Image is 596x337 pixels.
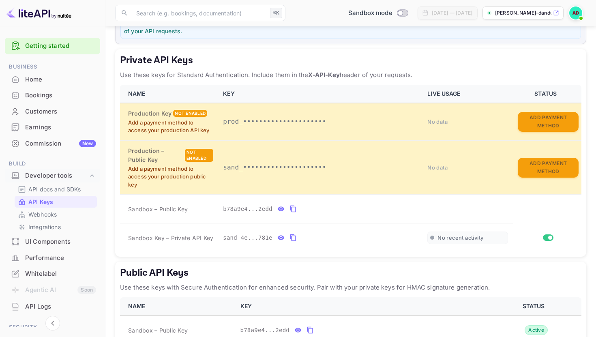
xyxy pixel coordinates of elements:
a: API Keys [18,197,94,206]
a: Performance [5,250,100,265]
h5: Public API Keys [120,266,581,279]
img: LiteAPI logo [6,6,71,19]
div: Customers [25,107,96,116]
th: STATUS [489,297,581,316]
div: Performance [25,253,96,263]
div: Customers [5,104,100,120]
div: Performance [5,250,100,266]
a: UI Components [5,234,100,249]
a: Home [5,72,100,87]
p: [PERSON_NAME]-dandup... [495,9,551,17]
th: STATUS [513,85,581,103]
span: No recent activity [437,234,483,241]
div: [DATE] — [DATE] [432,9,472,17]
p: Add a payment method to access your production public key [128,165,213,189]
a: Customers [5,104,100,119]
div: Developer tools [25,171,88,180]
span: Security [5,323,100,332]
a: Add Payment Method [518,118,579,124]
span: Sandbox – Public Key [128,326,188,335]
p: Integrations [28,223,61,231]
span: Sandbox Key – Private API Key [128,234,213,241]
th: KEY [218,85,422,103]
div: Active [525,325,548,335]
button: Add Payment Method [518,112,579,132]
div: Whitelabel [5,266,100,282]
a: Earnings [5,120,100,135]
p: API docs and SDKs [28,185,81,193]
div: Whitelabel [25,269,96,279]
span: sand_4e...781e [223,234,272,242]
div: Home [5,72,100,88]
div: Bookings [25,91,96,100]
p: API Keys [28,197,53,206]
div: Switch to Production mode [345,9,411,18]
div: UI Components [25,237,96,247]
div: ⌘K [270,8,282,18]
button: Collapse navigation [45,316,60,331]
th: NAME [120,297,236,316]
a: Whitelabel [5,266,100,281]
th: NAME [120,85,218,103]
h6: Production – Public Key [128,146,183,164]
div: Developer tools [5,169,100,183]
a: Integrations [18,223,94,231]
div: Earnings [25,123,96,132]
a: Webhooks [18,210,94,219]
a: Getting started [25,41,96,51]
div: New [79,140,96,147]
strong: X-API-Key [308,71,339,79]
p: Use these keys for Standard Authentication. Include them in the header of your requests. [120,70,581,80]
p: 💡 Start with Standard Authentication as it's simpler to implement. You only need to add your priv... [124,18,577,35]
span: Build [5,159,100,168]
th: LIVE USAGE [422,85,513,103]
a: Bookings [5,88,100,103]
a: API docs and SDKs [18,185,94,193]
span: b78a9e4...2edd [240,326,290,335]
a: API Logs [5,299,100,314]
div: Getting started [5,38,100,54]
div: Webhooks [15,208,97,220]
div: API Logs [25,302,96,311]
span: No data [427,164,448,171]
span: b78a9e4...2edd [223,205,272,213]
span: Sandbox mode [348,9,392,18]
span: Business [5,62,100,71]
a: CommissionNew [5,136,100,151]
span: No data [427,118,448,125]
p: Use these keys with Secure Authentication for enhanced security. Pair with your private keys for ... [120,283,581,292]
th: KEY [236,297,489,316]
span: Sandbox – Public Key [128,205,188,213]
button: Add Payment Method [518,158,579,178]
div: CommissionNew [5,136,100,152]
p: Webhooks [28,210,57,219]
p: sand_••••••••••••••••••••• [223,163,418,172]
div: Not enabled [173,110,207,117]
div: Home [25,75,96,84]
img: Ayyappa vardhan Danduprolu [569,6,582,19]
div: Not enabled [185,149,213,162]
a: Add Payment Method [518,163,579,170]
h5: Private API Keys [120,54,581,67]
h6: Production Key [128,109,172,118]
div: Commission [25,139,96,148]
table: private api keys table [120,85,581,252]
div: API docs and SDKs [15,183,97,195]
p: Add a payment method to access your production API key [128,119,213,135]
div: API Logs [5,299,100,315]
input: Search (e.g. bookings, documentation) [131,5,267,21]
p: prod_••••••••••••••••••••• [223,117,418,127]
div: Integrations [15,221,97,233]
div: API Keys [15,196,97,208]
div: UI Components [5,234,100,250]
